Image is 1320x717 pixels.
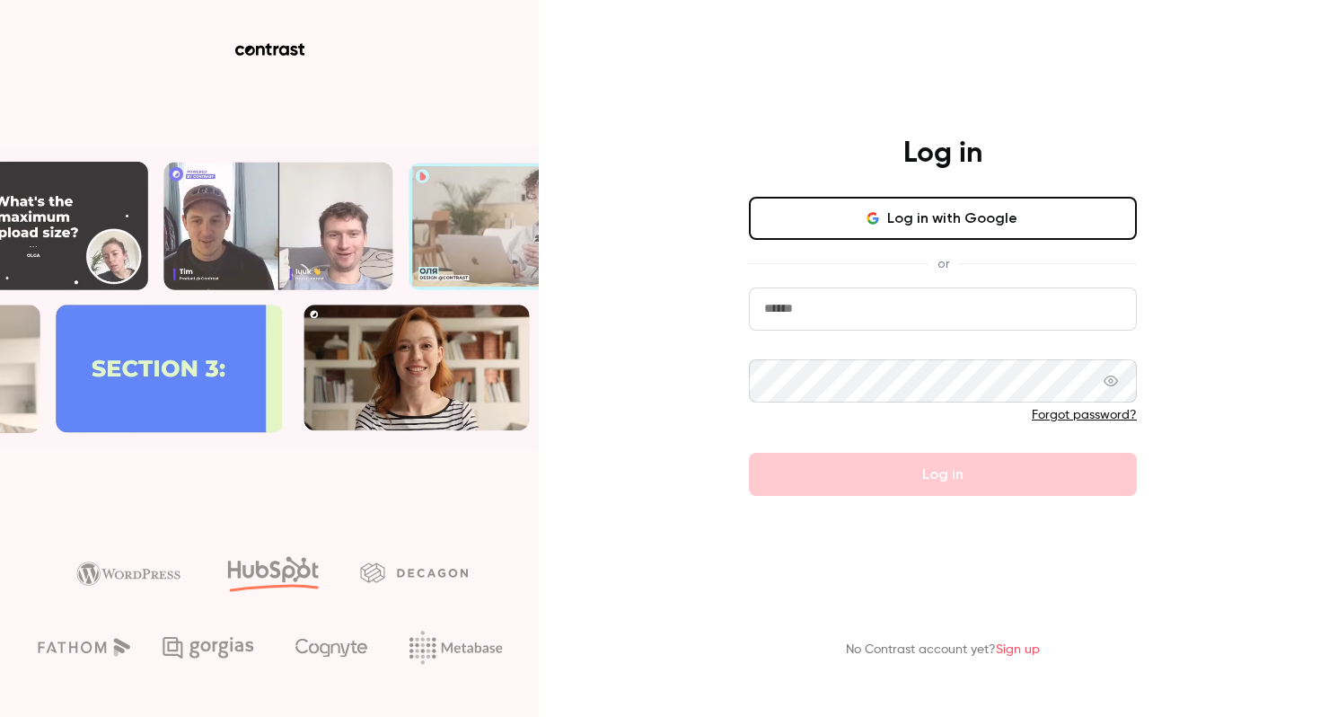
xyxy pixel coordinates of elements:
[928,254,958,273] span: or
[846,641,1040,659] p: No Contrast account yet?
[360,562,468,582] img: decagon
[903,136,982,172] h4: Log in
[996,643,1040,656] a: Sign up
[749,197,1137,240] button: Log in with Google
[1032,409,1137,421] a: Forgot password?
